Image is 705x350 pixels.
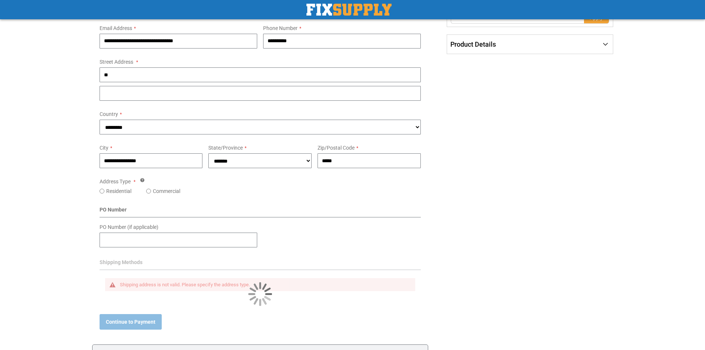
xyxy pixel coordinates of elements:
a: store logo [306,4,392,16]
label: Residential [106,187,131,195]
span: City [100,145,108,151]
img: Fix Industrial Supply [306,4,392,16]
span: Street Address [100,59,133,65]
span: Email Address [100,25,132,31]
span: Product Details [450,40,496,48]
div: PO Number [100,206,421,217]
span: PO Number (if applicable) [100,224,158,230]
span: State/Province [208,145,243,151]
img: Loading... [248,282,272,306]
span: Phone Number [263,25,298,31]
span: Address Type [100,179,131,184]
label: Commercial [153,187,180,195]
span: Country [100,111,118,117]
span: Zip/Postal Code [318,145,355,151]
